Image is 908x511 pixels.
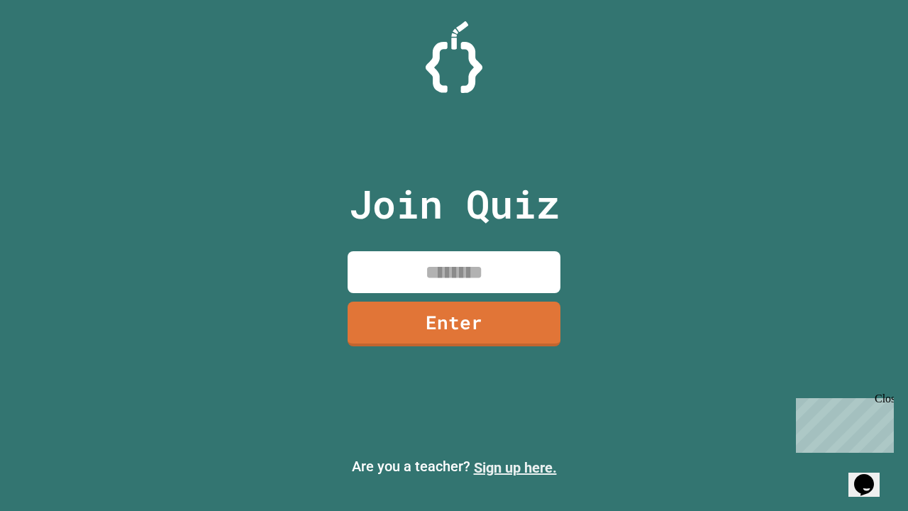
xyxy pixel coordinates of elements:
p: Are you a teacher? [11,456,897,478]
div: Chat with us now!Close [6,6,98,90]
iframe: chat widget [790,392,894,453]
iframe: chat widget [848,454,894,497]
a: Enter [348,302,560,346]
p: Join Quiz [349,175,560,233]
img: Logo.svg [426,21,482,93]
a: Sign up here. [474,459,557,476]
